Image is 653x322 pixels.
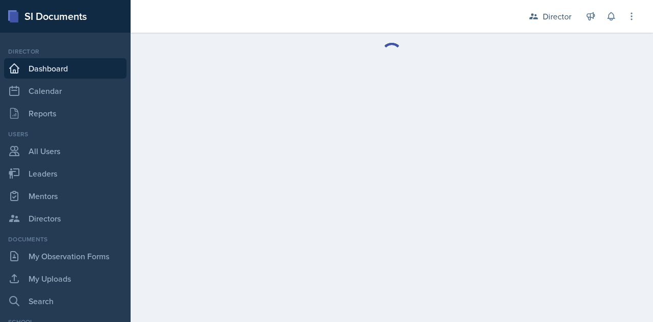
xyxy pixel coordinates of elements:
a: All Users [4,141,127,161]
a: My Observation Forms [4,246,127,266]
a: Mentors [4,186,127,206]
div: Director [4,47,127,56]
div: Documents [4,235,127,244]
div: Director [543,10,571,22]
a: Search [4,291,127,311]
a: Dashboard [4,58,127,79]
a: My Uploads [4,268,127,289]
a: Reports [4,103,127,123]
div: Users [4,130,127,139]
a: Leaders [4,163,127,184]
a: Directors [4,208,127,229]
a: Calendar [4,81,127,101]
